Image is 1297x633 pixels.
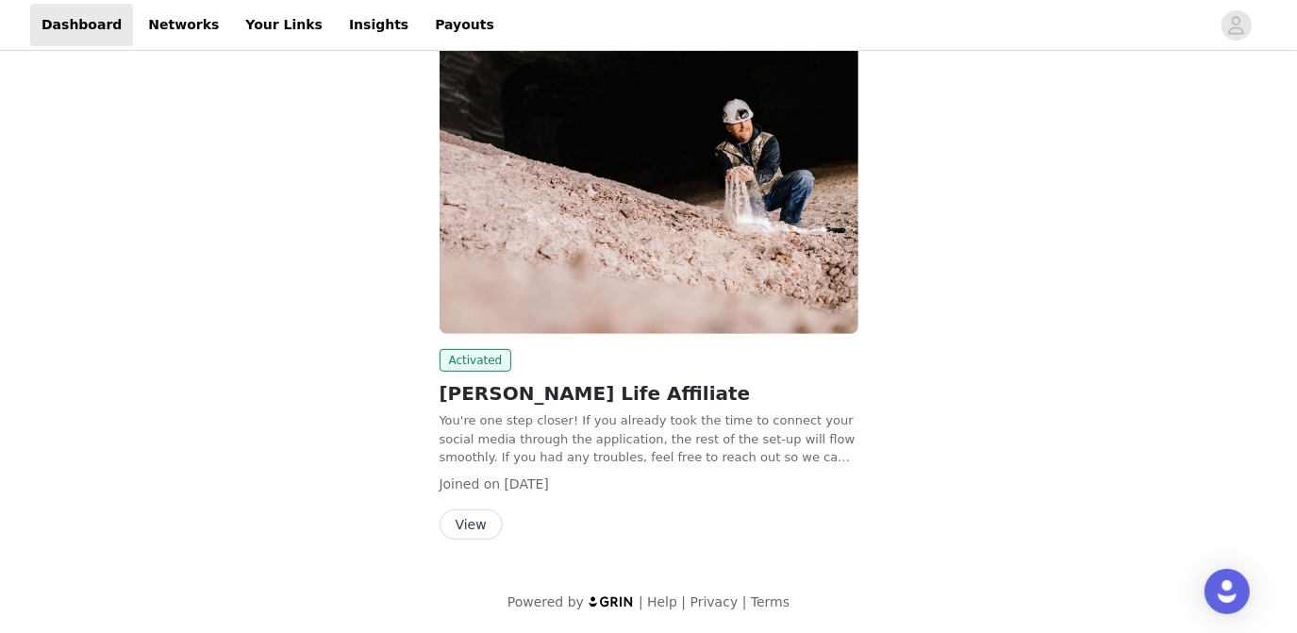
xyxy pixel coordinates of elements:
h2: [PERSON_NAME] Life Affiliate [440,379,858,408]
span: Activated [440,349,512,372]
a: Insights [338,4,420,46]
a: Networks [137,4,230,46]
span: | [742,594,747,609]
img: logo [588,595,635,608]
span: [DATE] [505,476,549,491]
a: Your Links [234,4,334,46]
button: View [440,509,503,540]
a: Help [647,594,677,609]
a: Privacy [690,594,739,609]
a: Dashboard [30,4,133,46]
span: Joined on [440,476,501,491]
p: You're one step closer! If you already took the time to connect your social media through the app... [440,411,858,467]
div: avatar [1227,10,1245,41]
a: View [440,518,503,532]
a: Payouts [424,4,506,46]
span: Powered by [507,594,584,609]
span: | [639,594,643,609]
img: Real Salt [440,20,858,334]
span: | [681,594,686,609]
a: Terms [751,594,790,609]
div: Open Intercom Messenger [1205,569,1250,614]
